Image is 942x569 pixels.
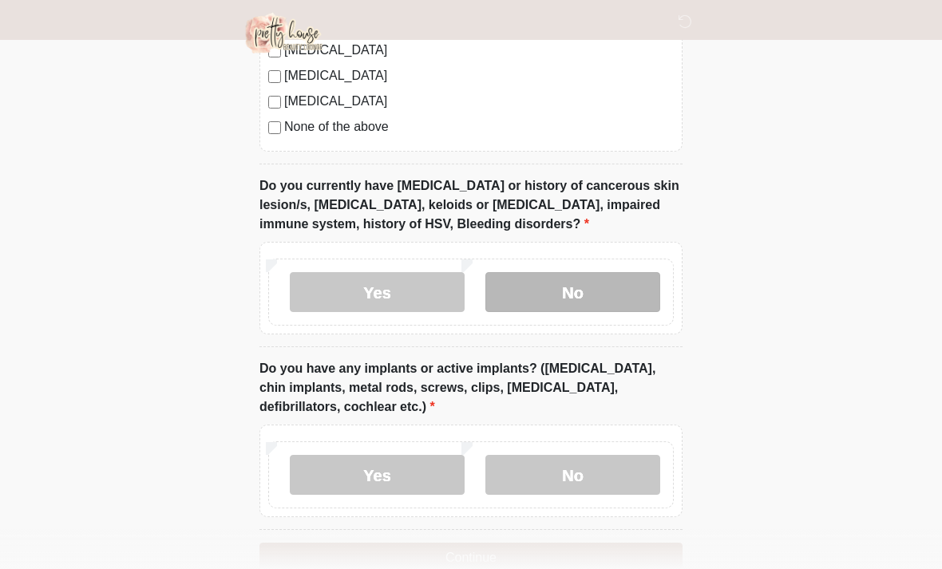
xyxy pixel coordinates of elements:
[290,272,465,312] label: Yes
[290,455,465,495] label: Yes
[259,359,683,417] label: Do you have any implants or active implants? ([MEDICAL_DATA], chin implants, metal rods, screws, ...
[284,66,674,85] label: [MEDICAL_DATA]
[268,70,281,83] input: [MEDICAL_DATA]
[268,121,281,134] input: None of the above
[259,176,683,234] label: Do you currently have [MEDICAL_DATA] or history of cancerous skin lesion/s, [MEDICAL_DATA], keloi...
[485,455,660,495] label: No
[268,96,281,109] input: [MEDICAL_DATA]
[485,272,660,312] label: No
[243,12,325,53] img: Aesthetic Andrea, RN Logo
[284,117,674,136] label: None of the above
[284,92,674,111] label: [MEDICAL_DATA]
